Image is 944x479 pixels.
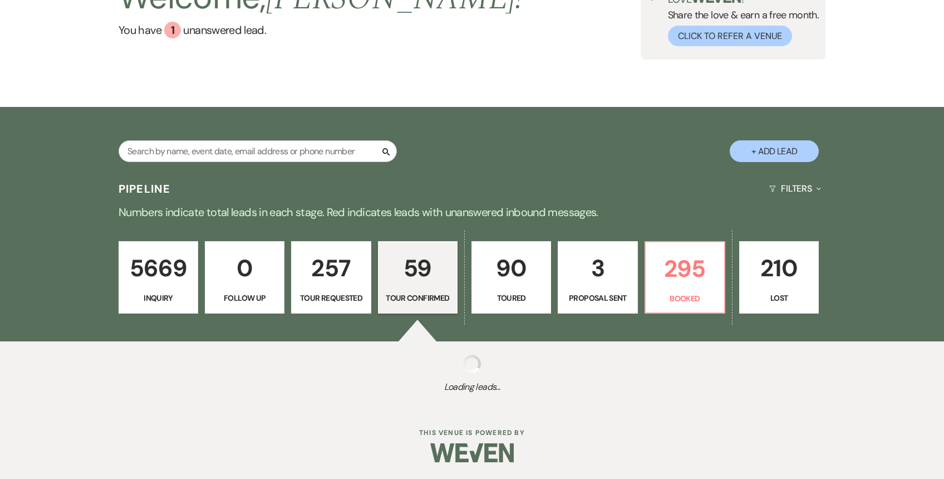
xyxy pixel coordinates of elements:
p: Proposal Sent [565,292,630,304]
button: + Add Lead [730,140,819,162]
p: 3 [565,250,630,287]
p: 0 [212,250,277,287]
a: You have 1 unanswered lead. [119,22,523,38]
p: 210 [746,250,812,287]
img: loading spinner [463,355,481,373]
a: 90Toured [471,241,551,314]
p: 5669 [126,250,191,287]
p: 295 [652,250,717,287]
button: Filters [765,174,825,203]
span: Loading leads... [47,380,897,394]
a: 257Tour Requested [291,241,371,314]
p: Lost [746,292,812,304]
p: Numbers indicate total leads in each stage. Red indicates leads with unanswered inbound messages. [71,203,873,221]
a: 295Booked [645,241,725,314]
button: Click to Refer a Venue [668,26,792,46]
p: 257 [298,250,363,287]
img: Weven Logo [430,433,514,472]
p: Tour Requested [298,292,363,304]
div: 1 [164,22,181,38]
input: Search by name, event date, email address or phone number [119,140,397,162]
p: Inquiry [126,292,191,304]
a: 0Follow Up [205,241,284,314]
p: 90 [479,250,544,287]
a: 210Lost [739,241,819,314]
p: Booked [652,292,717,305]
a: 3Proposal Sent [558,241,637,314]
a: 5669Inquiry [119,241,198,314]
h3: Pipeline [119,181,171,197]
p: Tour Confirmed [385,292,450,304]
p: 59 [385,250,450,287]
a: 59Tour Confirmed [378,241,458,314]
p: Toured [479,292,544,304]
p: Follow Up [212,292,277,304]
